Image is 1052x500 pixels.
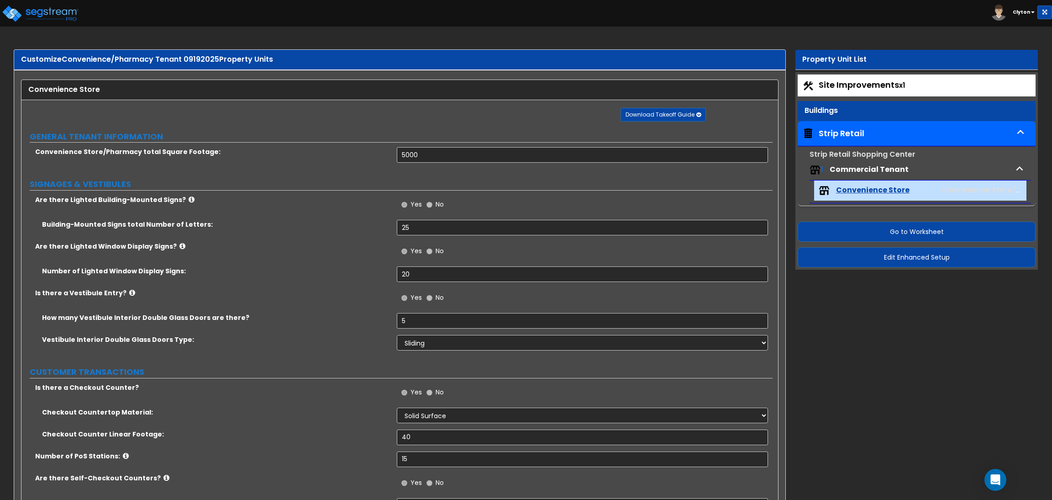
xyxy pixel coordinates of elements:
label: Are there Lighted Window Display Signs? [35,242,390,251]
i: click for more info! [163,474,169,481]
label: SIGNAGES & VESTIBULES [30,178,773,190]
button: Download Takeoff Guide [621,108,706,122]
img: Construction.png [802,80,814,92]
span: Commercial Tenant [830,164,909,175]
input: No [426,478,432,488]
input: No [426,293,432,303]
i: click for more info! [179,243,185,250]
span: 1 [821,164,823,175]
label: How many Vestibule Interior Double Glass Doors are there? [42,313,390,322]
label: CUSTOMER TRANSACTIONS [30,366,773,378]
label: Are there Self-Checkout Counters? [35,473,390,483]
input: No [426,200,432,210]
input: No [426,246,432,256]
div: Buildings [805,106,1029,116]
label: Is there a Vestibule Entry? [35,288,390,298]
span: Yes [410,478,422,487]
input: Yes [401,246,407,256]
i: click for more info! [123,452,129,459]
label: Number of PoS Stations: [35,452,390,461]
img: tenants.png [819,185,830,196]
b: Clyton [1013,9,1030,16]
div: Open Intercom Messenger [984,469,1006,491]
img: logo_pro_r.png [1,5,79,23]
label: Is there a Checkout Counter? [35,383,390,392]
span: Yes [410,388,422,397]
input: Yes [401,388,407,398]
i: click for more info! [129,289,135,296]
span: Convenience/Pharmacy Tenant 09192025 [62,54,219,64]
input: Yes [401,478,407,488]
span: Site Improvements [819,79,905,90]
img: tenants.png [810,165,821,176]
button: Edit Enhanced Setup [798,247,1036,267]
input: Yes [401,200,407,210]
span: Strip Retail [802,128,864,139]
span: No [436,388,444,397]
label: GENERAL TENANT INFORMATION [30,131,773,143]
input: No [426,388,432,398]
small: x1 [899,80,905,90]
label: Are there Lighted Building-Mounted Signs? [35,195,390,204]
span: Yes [410,200,422,209]
label: Building-Mounted Signs total Number of Letters: [42,220,390,229]
div: Strip Retail [819,128,864,139]
label: Convenience Store/Pharmacy total Square Footage: [35,147,390,156]
span: No [436,293,444,302]
small: Strip Retail Shopping Center [810,149,915,160]
label: Checkout Countertop Material: [42,408,390,417]
div: Property Unit List [802,54,1031,65]
span: Yes [410,246,422,255]
span: Download Takeoff Guide [626,111,694,118]
button: Go to Worksheet [798,222,1036,242]
img: avatar.png [991,5,1007,21]
label: Number of Lighted Window Display Signs: [42,266,390,276]
span: No [436,246,444,255]
div: Customize Property Units [21,54,778,65]
div: Convenience Store [28,85,771,95]
i: click for more info! [189,196,195,203]
img: building.svg [802,128,814,139]
span: No [436,478,444,487]
label: Checkout Counter Linear Footage: [42,430,390,439]
span: No [436,200,444,209]
input: Yes [401,293,407,303]
span: Yes [410,293,422,302]
span: Convenience Store [836,185,910,196]
label: Vestibule Interior Double Glass Doors Type: [42,335,390,344]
